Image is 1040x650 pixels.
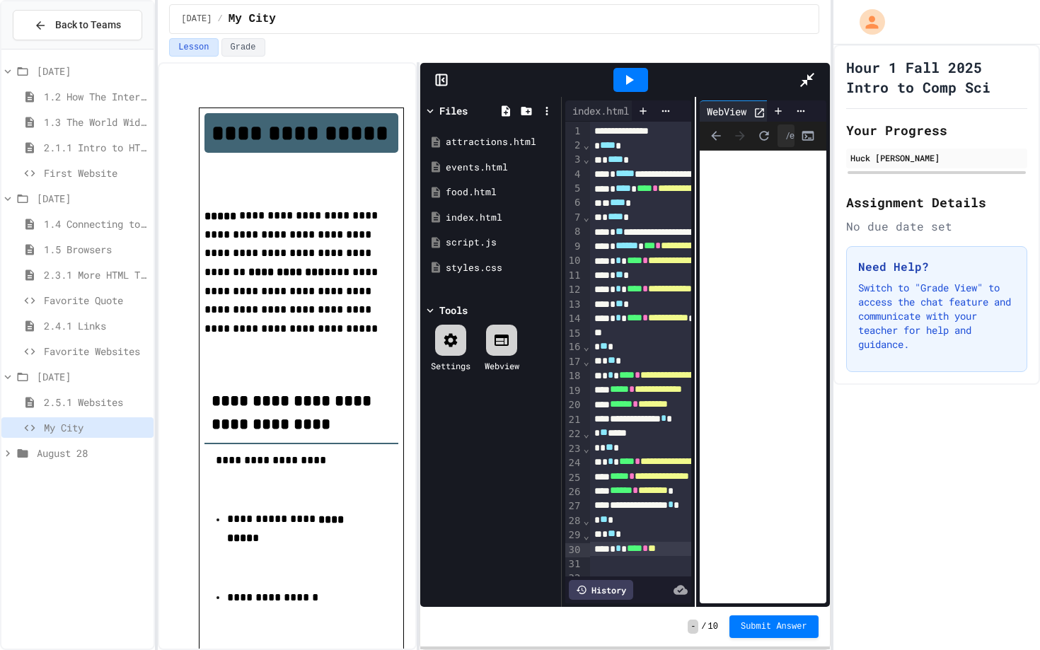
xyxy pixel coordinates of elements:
button: Console [797,125,819,146]
div: 2 [565,139,583,153]
div: No due date set [846,218,1027,235]
p: Switch to "Grade View" to access the chat feature and communicate with your teacher for help and ... [858,281,1015,352]
span: Submit Answer [741,621,807,632]
button: Refresh [753,125,775,146]
div: 13 [565,298,583,312]
span: 2.1.1 Intro to HTML [44,140,148,155]
span: Fold line [582,211,589,223]
span: Favorite Quote [44,293,148,308]
h3: Need Help? [858,258,1015,275]
h1: Hour 1 Fall 2025 Intro to Comp Sci [846,57,1027,97]
div: 24 [565,456,583,470]
div: WebView [700,104,753,119]
div: 6 [565,196,583,210]
div: 10 [565,254,583,268]
button: Lesson [169,38,218,57]
div: index.html [565,103,636,118]
span: First Website [44,166,148,180]
div: events.html [446,161,556,175]
span: Fold line [582,153,589,165]
span: Fold line [582,515,589,526]
div: 23 [565,442,583,456]
span: - [688,620,698,634]
div: 21 [565,413,583,427]
div: 15 [565,327,583,341]
span: Fold line [582,139,589,151]
div: 31 [565,557,583,571]
div: 22 [565,427,583,441]
span: 1.5 Browsers [44,242,148,257]
div: script.js [446,236,556,250]
span: Fold line [582,443,589,454]
div: 1 [565,124,583,139]
span: My City [229,11,276,28]
span: Fold line [582,356,589,367]
div: 12 [565,283,583,297]
span: [DATE] [37,191,148,206]
span: 10 [708,621,718,632]
div: 14 [565,312,583,326]
span: 1.2 How The Internet Works [44,89,148,104]
div: 28 [565,514,583,528]
div: styles.css [446,261,556,275]
div: Huck [PERSON_NAME] [850,151,1023,164]
div: /events.html [778,124,795,147]
span: 2.5.1 Websites [44,395,148,410]
div: Files [439,103,468,118]
span: Back to Teams [55,18,121,33]
div: 3 [565,153,583,167]
h2: Assignment Details [846,192,1027,212]
div: Settings [431,359,470,372]
span: Back [705,125,727,146]
span: Fold line [582,428,589,439]
div: 16 [565,340,583,354]
button: Submit Answer [729,615,819,638]
div: 8 [565,225,583,239]
div: 27 [565,499,583,513]
button: Open in new tab [821,125,843,146]
div: 32 [565,571,583,586]
span: / [701,621,706,632]
div: food.html [446,185,556,199]
span: My City [44,420,148,435]
span: [DATE] [181,13,212,25]
div: index.html [446,211,556,225]
h2: Your Progress [846,120,1027,140]
div: History [569,580,633,600]
div: Tools [439,303,468,318]
div: 4 [565,168,583,182]
iframe: Web Preview [700,151,826,604]
div: Webview [485,359,519,372]
div: 7 [565,211,583,225]
div: 18 [565,369,583,383]
div: 9 [565,240,583,254]
div: 11 [565,269,583,283]
div: 5 [565,182,583,196]
span: 1.3 The World Wide Web [44,115,148,129]
div: 25 [565,471,583,485]
span: Fold line [582,341,589,352]
div: attractions.html [446,135,556,149]
div: 19 [565,384,583,398]
div: 17 [565,355,583,369]
span: Favorite Websites [44,344,148,359]
div: WebView [700,100,790,122]
span: 2.3.1 More HTML Tags [44,267,148,282]
div: My Account [845,6,889,38]
span: / [218,13,223,25]
div: 26 [565,485,583,499]
span: 1.4 Connecting to a Website [44,216,148,231]
span: Forward [729,125,751,146]
button: Grade [221,38,265,57]
div: 20 [565,398,583,412]
div: index.html [565,100,654,122]
span: [DATE] [37,64,148,79]
button: Back to Teams [13,10,142,40]
span: Fold line [582,530,589,541]
div: 30 [565,543,583,557]
span: [DATE] [37,369,148,384]
div: 29 [565,528,583,542]
span: 2.4.1 Links [44,318,148,333]
span: August 28 [37,446,148,460]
